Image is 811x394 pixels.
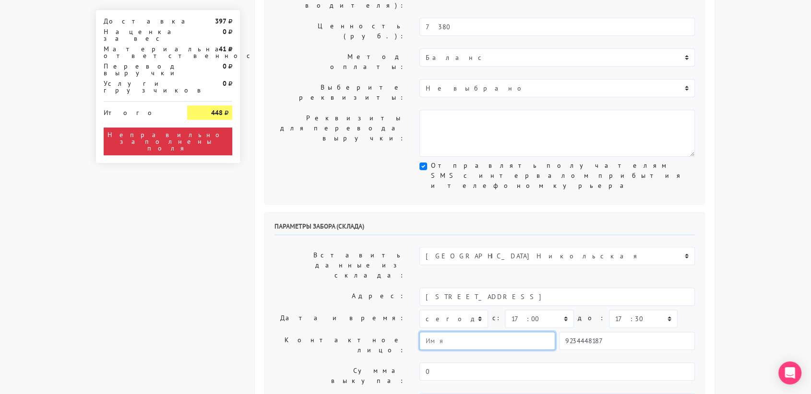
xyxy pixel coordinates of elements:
[559,332,695,350] input: Телефон
[96,63,180,76] div: Перевод выручки
[431,161,695,191] label: Отправлять получателям SMS с интервалом прибытия и телефоном курьера
[778,361,801,384] div: Open Intercom Messenger
[96,46,180,59] div: Материальная ответственность
[223,62,227,70] strong: 0
[267,247,412,284] label: Вставить данные из склада:
[267,48,412,75] label: Метод оплаты:
[267,79,412,106] label: Выберите реквизиты:
[267,288,412,306] label: Адрес:
[211,108,223,117] strong: 448
[267,110,412,157] label: Реквизиты для перевода выручки:
[267,18,412,45] label: Ценность (руб.):
[96,80,180,93] div: Услуги грузчиков
[267,332,412,359] label: Контактное лицо:
[274,222,695,235] h6: Параметры забора (склада)
[215,17,227,25] strong: 397
[223,79,227,88] strong: 0
[223,27,227,36] strong: 0
[219,45,227,53] strong: 41
[492,310,501,326] label: c:
[419,332,555,350] input: Имя
[267,310,412,328] label: Дата и время:
[267,362,412,389] label: Сумма выкупа:
[96,18,180,24] div: Доставка
[578,310,605,326] label: до:
[96,28,180,42] div: Наценка за вес
[104,105,173,116] div: Итого
[104,127,232,155] div: Неправильно заполнены поля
